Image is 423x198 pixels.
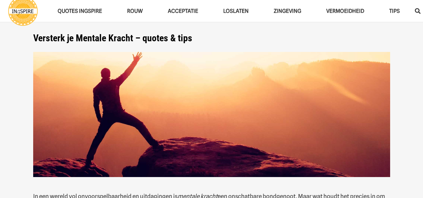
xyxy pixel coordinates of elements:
[274,8,301,14] span: Zingeving
[33,52,390,177] img: Spreuken over moed, moedig zijn en mooie woorden over uitdaging en kracht - ingspire.nl
[33,33,390,44] h1: Versterk je Mentale Kracht – quotes & tips
[58,8,102,14] span: QUOTES INGSPIRE
[155,3,211,19] a: AcceptatieAcceptatie Menu
[223,8,249,14] span: Loslaten
[211,3,261,19] a: LoslatenLoslaten Menu
[314,3,377,19] a: VERMOEIDHEIDVERMOEIDHEID Menu
[168,8,198,14] span: Acceptatie
[326,8,364,14] span: VERMOEIDHEID
[389,8,400,14] span: TIPS
[261,3,314,19] a: ZingevingZingeving Menu
[115,3,155,19] a: ROUWROUW Menu
[377,3,412,19] a: TIPSTIPS Menu
[127,8,143,14] span: ROUW
[45,3,115,19] a: QUOTES INGSPIREQUOTES INGSPIRE Menu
